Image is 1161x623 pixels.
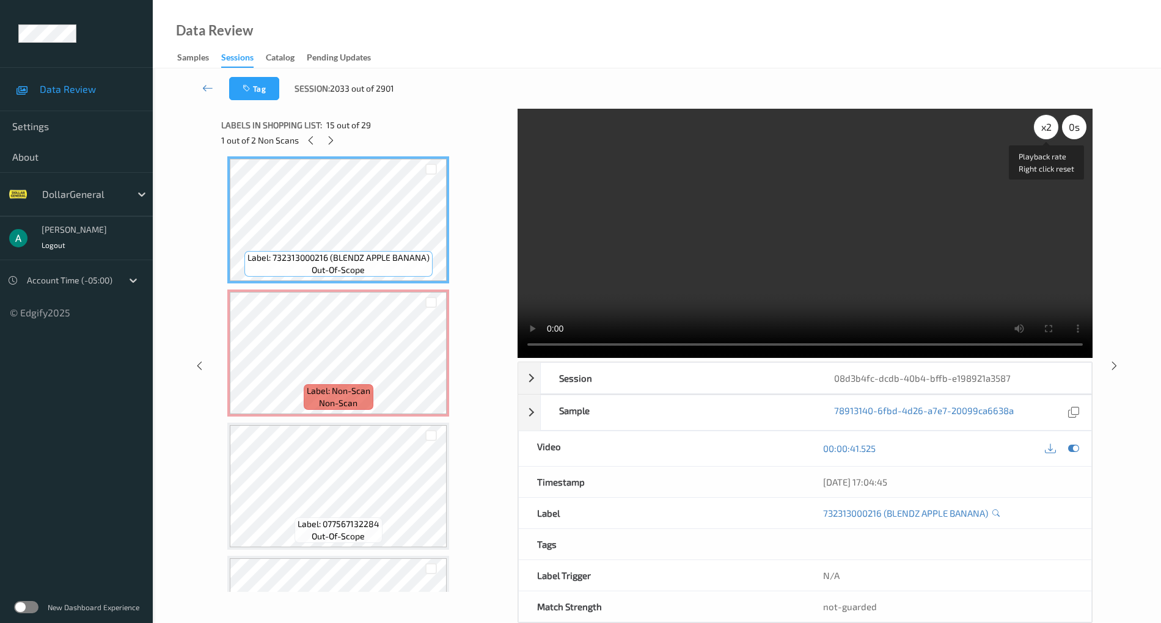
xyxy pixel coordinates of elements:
div: 08d3b4fc-dcdb-40b4-bffb-e198921a3587 [816,363,1091,393]
div: Samples [177,51,209,67]
div: Video [519,431,805,466]
div: Catalog [266,51,295,67]
div: Sample78913140-6fbd-4d26-a7e7-20099ca6638a [518,395,1092,431]
span: Label: 732313000216 (BLENDZ APPLE BANANA) [247,252,430,264]
span: out-of-scope [312,264,365,276]
span: 15 out of 29 [326,119,371,131]
span: Labels in shopping list: [221,119,322,131]
div: [DATE] 17:04:45 [823,476,1072,488]
span: 2033 out of 2901 [330,82,394,95]
span: Label: Non-Scan [307,385,370,397]
button: Tag [229,77,279,100]
a: Sessions [221,49,266,68]
div: 0 s [1062,115,1086,139]
div: Session [541,363,816,393]
div: Pending Updates [307,51,371,67]
a: Pending Updates [307,49,383,67]
div: Tags [519,529,805,559]
div: x 2 [1034,115,1058,139]
span: Session: [295,82,330,95]
span: out-of-scope [312,530,365,542]
div: 1 out of 2 Non Scans [221,133,508,148]
div: Label Trigger [519,560,805,591]
div: Label [519,498,805,528]
div: Match Strength [519,591,805,622]
a: 00:00:41.525 [823,442,876,454]
div: Session08d3b4fc-dcdb-40b4-bffb-e198921a3587 [518,362,1092,394]
div: Sessions [221,51,254,68]
div: N/A [805,560,1091,591]
span: non-scan [319,397,357,409]
span: Label: 077567132284 [298,518,379,530]
div: not-guarded [823,600,1072,613]
div: Timestamp [519,467,805,497]
a: 732313000216 (BLENDZ APPLE BANANA) [823,507,988,519]
div: Sample [541,395,816,430]
a: 78913140-6fbd-4d26-a7e7-20099ca6638a [834,404,1014,421]
a: Catalog [266,49,307,67]
div: Data Review [176,24,253,37]
a: Samples [177,49,221,67]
